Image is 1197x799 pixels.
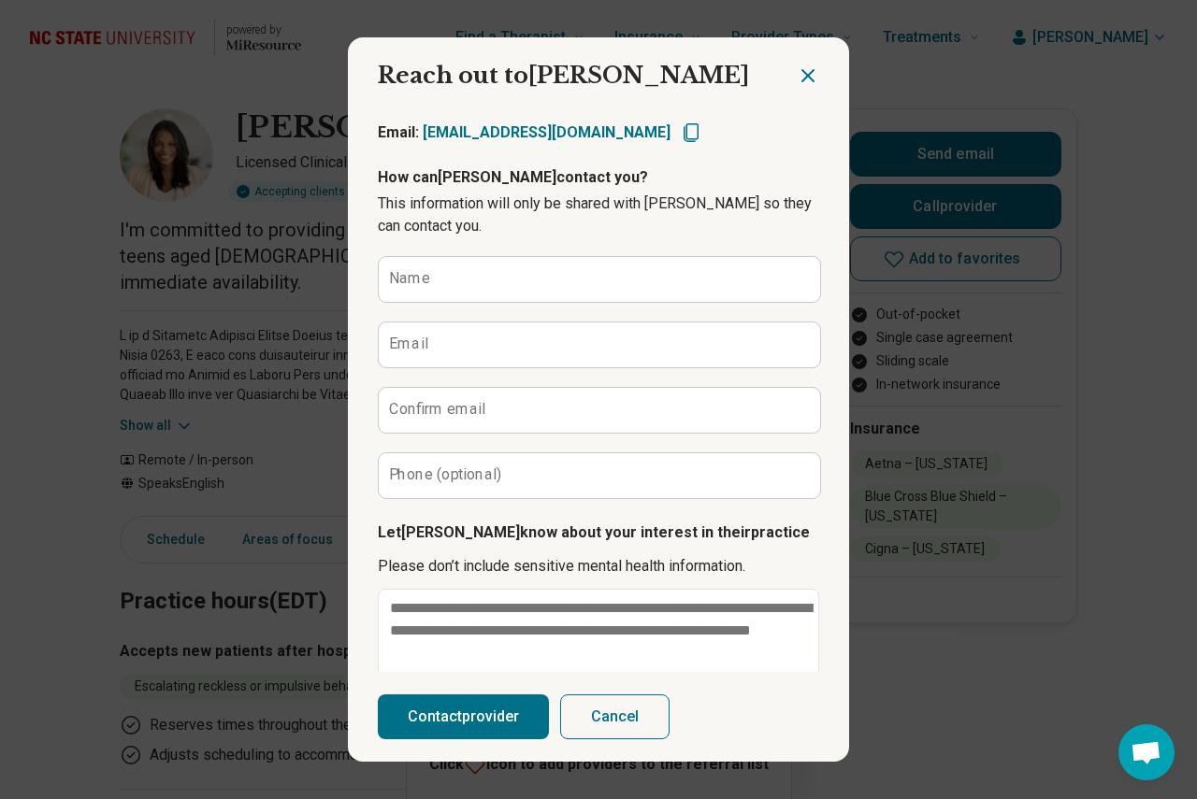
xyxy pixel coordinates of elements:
p: Email: [378,121,671,144]
label: Phone (optional) [389,467,502,482]
p: This information will only be shared with [PERSON_NAME] so they can contact you. [378,193,819,237]
button: Contactprovider [378,694,549,739]
p: Let [PERSON_NAME] know about your interest in their practice [378,521,819,544]
p: Please don’t include sensitive mental health information. [378,555,819,578]
label: Name [389,271,430,286]
a: [EMAIL_ADDRESS][DOMAIN_NAME] [423,123,671,141]
button: Cancel [560,694,670,739]
button: Close dialog [797,64,819,87]
label: Confirm email [389,402,485,417]
span: Reach out to [PERSON_NAME] [378,62,749,89]
label: Email [389,336,428,351]
p: How can [PERSON_NAME] contact you? [378,166,819,189]
button: Copy email [680,121,702,145]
